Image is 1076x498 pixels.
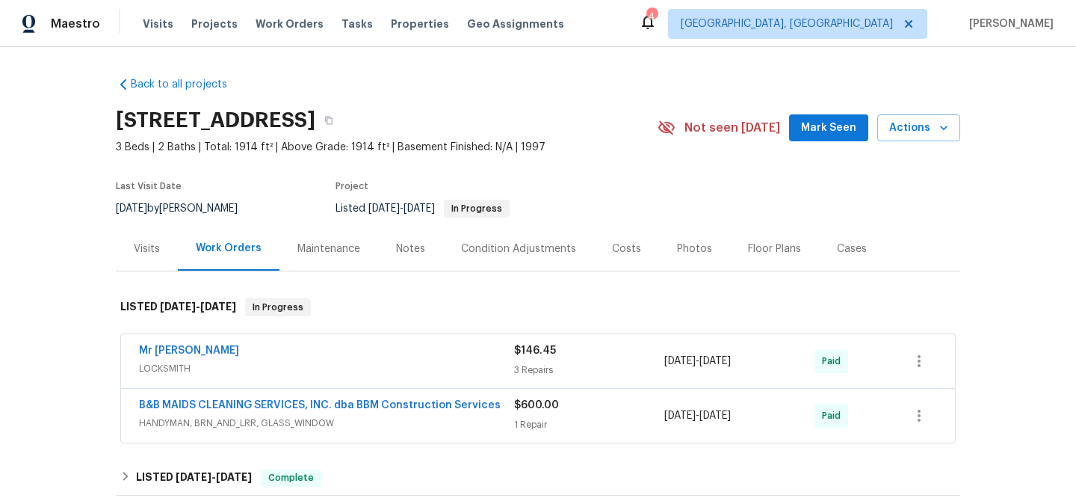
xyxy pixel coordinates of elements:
span: - [160,301,236,312]
span: Listed [336,203,510,214]
span: [DATE] [403,203,435,214]
div: Photos [677,242,712,256]
span: [DATE] [664,411,696,421]
div: 3 Repairs [514,363,664,378]
h6: LISTED [120,298,236,316]
span: [DATE] [160,301,196,312]
span: $146.45 [514,345,556,356]
span: [DATE] [699,356,731,366]
div: LISTED [DATE]-[DATE]Complete [116,460,960,496]
div: 1 Repair [514,417,664,432]
span: Paid [822,354,847,369]
span: Not seen [DATE] [684,120,780,135]
span: - [176,472,252,482]
span: [DATE] [200,301,236,312]
span: Project [336,182,368,191]
div: by [PERSON_NAME] [116,200,256,218]
span: Work Orders [256,16,324,31]
div: Costs [612,242,641,256]
span: LOCKSMITH [139,361,514,376]
span: HANDYMAN, BRN_AND_LRR, GLASS_WINDOW [139,416,514,431]
span: Geo Assignments [467,16,564,31]
div: Condition Adjustments [461,242,576,256]
span: [GEOGRAPHIC_DATA], [GEOGRAPHIC_DATA] [681,16,893,31]
div: Work Orders [196,241,262,256]
div: Floor Plans [748,242,801,256]
span: - [664,408,731,423]
span: Tasks [341,19,373,29]
a: Back to all projects [116,77,259,92]
span: [DATE] [368,203,400,214]
span: [DATE] [216,472,252,482]
span: [DATE] [176,472,211,482]
button: Copy Address [315,107,342,134]
span: Complete [262,470,320,485]
span: 3 Beds | 2 Baths | Total: 1914 ft² | Above Grade: 1914 ft² | Basement Finished: N/A | 1997 [116,140,658,155]
div: LISTED [DATE]-[DATE]In Progress [116,283,960,331]
span: [PERSON_NAME] [963,16,1054,31]
span: $600.00 [514,400,559,411]
span: Actions [889,119,948,138]
div: 4 [646,9,657,24]
span: Last Visit Date [116,182,182,191]
h6: LISTED [136,469,252,487]
span: Mark Seen [801,119,856,138]
span: Paid [822,408,847,423]
div: Cases [837,242,867,256]
button: Mark Seen [789,114,868,142]
span: Visits [143,16,173,31]
span: - [664,354,731,369]
a: B&B MAIDS CLEANING SERVICES, INC. dba BBM Construction Services [139,400,501,411]
button: Actions [877,114,960,142]
span: [DATE] [664,356,696,366]
div: Visits [134,242,160,256]
span: - [368,203,435,214]
span: Properties [391,16,449,31]
div: Maintenance [297,242,360,256]
span: Maestro [51,16,100,31]
span: [DATE] [699,411,731,421]
span: Projects [191,16,238,31]
span: In Progress [445,204,508,213]
div: Notes [396,242,425,256]
span: In Progress [247,300,309,315]
span: [DATE] [116,203,147,214]
h2: [STREET_ADDRESS] [116,113,315,128]
a: Mr [PERSON_NAME] [139,345,239,356]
